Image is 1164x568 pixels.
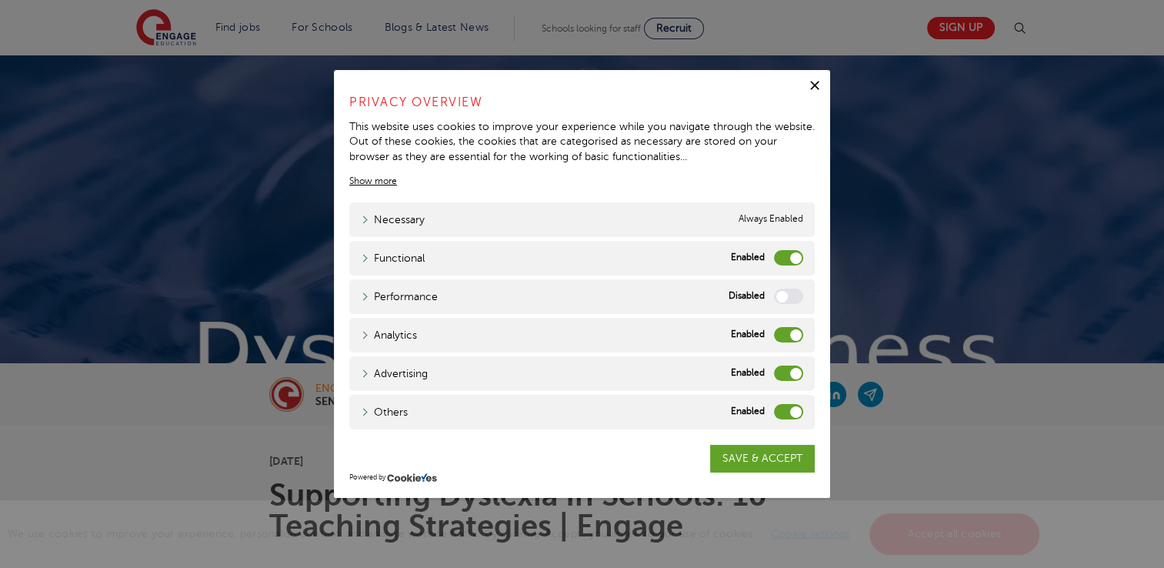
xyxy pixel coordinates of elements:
[361,212,425,228] a: Necessary
[349,93,815,112] h4: Privacy Overview
[361,404,408,420] a: Others
[361,250,425,266] a: Functional
[349,473,815,483] div: Powered by
[361,327,417,343] a: Analytics
[361,289,438,305] a: Performance
[349,119,815,165] div: This website uses cookies to improve your experience while you navigate through the website. Out ...
[387,473,437,483] img: CookieYes Logo
[739,212,803,228] span: Always Enabled
[8,528,1043,540] span: We use cookies to improve your experience, personalise content, and analyse website traffic. By c...
[361,366,428,382] a: Advertising
[349,174,397,188] a: Show more
[869,513,1040,555] a: Accept all cookies
[710,445,815,473] a: SAVE & ACCEPT
[771,528,850,540] a: Cookie settings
